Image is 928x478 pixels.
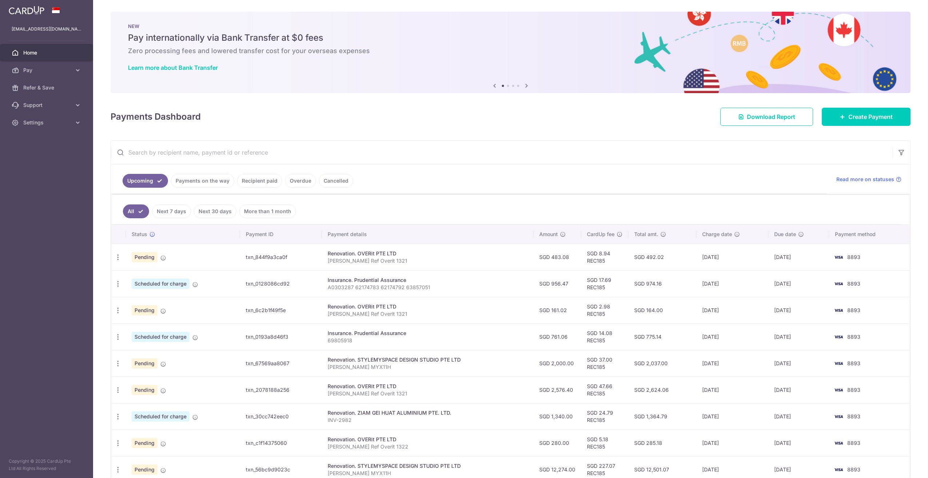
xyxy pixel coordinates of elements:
img: Bank Card [831,306,846,315]
td: SGD 1,340.00 [533,403,581,430]
td: SGD 24.79 REC185 [581,403,628,430]
td: SGD 47.66 REC185 [581,377,628,403]
img: Bank Card [831,332,846,341]
img: Bank Card [831,386,846,394]
span: 8893 [847,360,860,366]
td: [DATE] [696,430,769,456]
div: Insurance. Prudential Assurance [328,276,528,284]
td: SGD 974.16 [628,270,696,297]
td: [DATE] [696,323,769,350]
a: Next 30 days [194,204,236,218]
span: Create Payment [848,112,893,121]
img: Bank Card [831,253,846,262]
td: [DATE] [696,270,769,297]
input: Search by recipient name, payment id or reference [111,141,893,164]
img: Bank transfer banner [111,12,911,93]
span: Home [23,49,71,56]
a: Create Payment [822,108,911,126]
p: [PERSON_NAME] Ref Overit 1322 [328,443,528,450]
td: SGD 956.47 [533,270,581,297]
th: Payment details [322,225,533,244]
span: Due date [774,231,796,238]
span: 8893 [847,387,860,393]
td: [DATE] [768,297,829,323]
span: 8893 [847,307,860,313]
span: 8893 [847,440,860,446]
td: SGD 1,364.79 [628,403,696,430]
a: Read more on statuses [836,176,901,183]
span: Status [132,231,147,238]
td: SGD 483.08 [533,244,581,270]
td: txn_0193a8d46f3 [240,323,322,350]
p: [PERSON_NAME] Ref Overit 1321 [328,257,528,264]
span: Settings [23,119,71,126]
td: [DATE] [768,403,829,430]
span: Amount [539,231,558,238]
td: SGD 761.06 [533,323,581,350]
td: [DATE] [696,403,769,430]
img: Bank Card [831,465,846,474]
p: A0303287 62174783 62174792 63857051 [328,284,528,291]
span: Pending [132,465,157,475]
a: Next 7 days [152,204,191,218]
div: Renovation. OVERit PTE LTD [328,436,528,443]
span: 8893 [847,280,860,287]
div: Renovation. STYLEMYSPACE DESIGN STUDIO PTE LTD [328,356,528,363]
span: Pending [132,385,157,395]
td: txn_2078188a256 [240,377,322,403]
a: Payments on the way [171,174,234,188]
p: INV-2982 [328,417,528,424]
td: txn_67569aa8067 [240,350,322,377]
span: Refer & Save [23,84,71,91]
span: CardUp fee [587,231,615,238]
span: Support [23,101,71,109]
img: Bank Card [831,412,846,421]
td: txn_c1f14375060 [240,430,322,456]
span: Pending [132,305,157,315]
td: [DATE] [768,323,829,350]
td: [DATE] [696,377,769,403]
td: SGD 775.14 [628,323,696,350]
td: SGD 492.02 [628,244,696,270]
td: [DATE] [768,244,829,270]
span: 8893 [847,466,860,473]
img: Bank Card [831,279,846,288]
td: SGD 285.18 [628,430,696,456]
img: Bank Card [831,359,846,368]
td: [DATE] [696,297,769,323]
span: 8893 [847,334,860,340]
a: Cancelled [319,174,353,188]
div: Renovation. OVERit PTE LTD [328,250,528,257]
span: Scheduled for charge [132,279,189,289]
span: Charge date [702,231,732,238]
span: Total amt. [634,231,658,238]
p: [PERSON_NAME] Ref Overit 1321 [328,390,528,397]
span: Pending [132,252,157,262]
td: txn_0128086cd92 [240,270,322,297]
a: More than 1 month [239,204,296,218]
a: Overdue [285,174,316,188]
td: [DATE] [768,270,829,297]
p: 69805918 [328,337,528,344]
td: SGD 2,037.00 [628,350,696,377]
td: SGD 2.98 REC185 [581,297,628,323]
a: All [123,204,149,218]
a: Learn more about Bank Transfer [128,64,218,71]
td: SGD 17.69 REC185 [581,270,628,297]
span: Read more on statuses [836,176,894,183]
td: SGD 5.18 REC185 [581,430,628,456]
td: [DATE] [696,350,769,377]
h6: Zero processing fees and lowered transfer cost for your overseas expenses [128,47,893,55]
p: [EMAIL_ADDRESS][DOMAIN_NAME] [12,25,81,33]
span: 8893 [847,413,860,419]
td: [DATE] [768,350,829,377]
a: Upcoming [123,174,168,188]
td: SGD 14.08 REC185 [581,323,628,350]
td: [DATE] [696,244,769,270]
td: SGD 280.00 [533,430,581,456]
span: Pay [23,67,71,74]
td: SGD 2,624.06 [628,377,696,403]
span: Scheduled for charge [132,411,189,422]
img: CardUp [9,6,44,15]
div: Renovation. STYLEMYSPACE DESIGN STUDIO PTE LTD [328,462,528,470]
